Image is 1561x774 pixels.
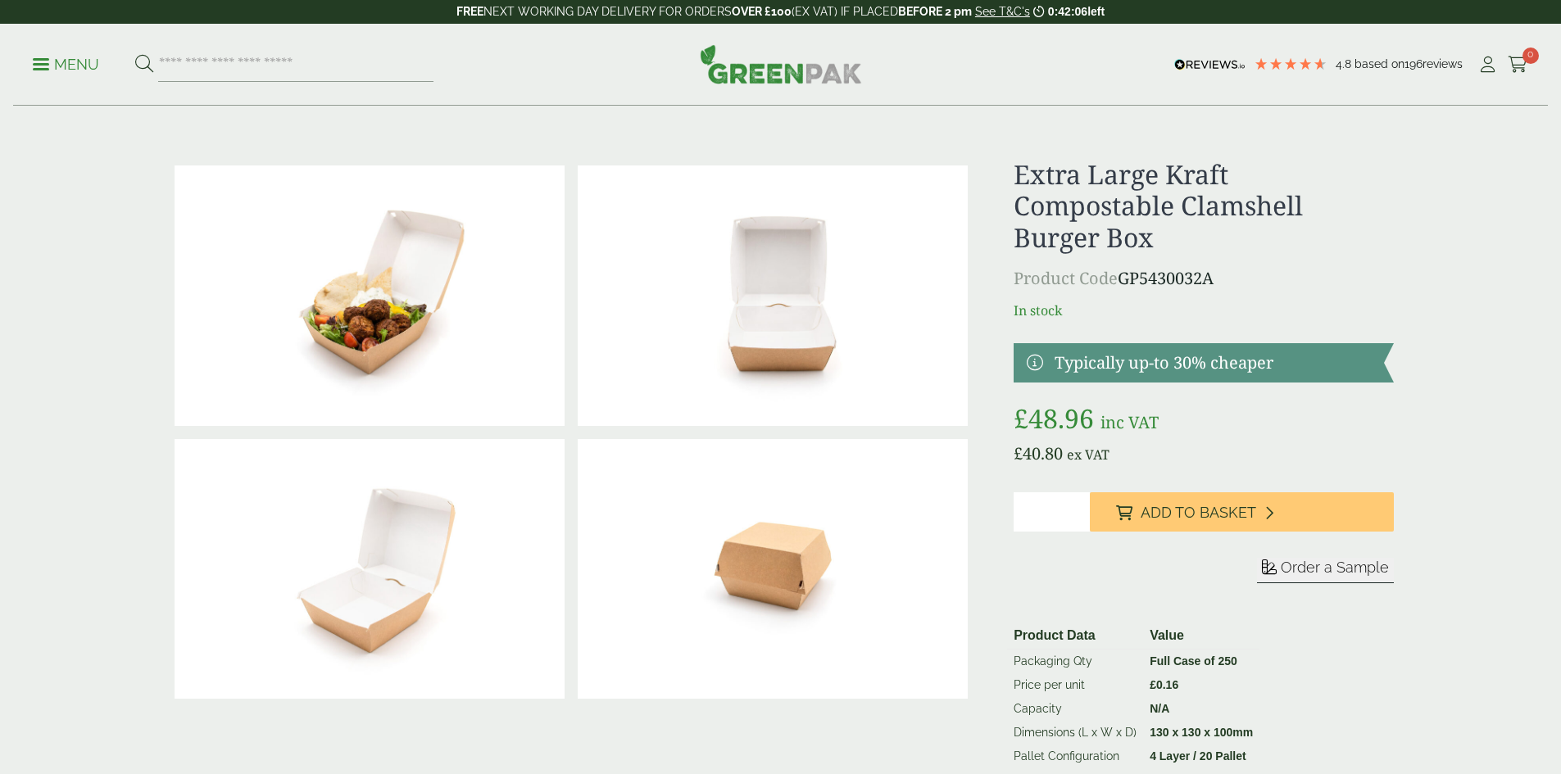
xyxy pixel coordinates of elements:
[33,55,99,75] p: Menu
[1281,559,1389,576] span: Order a Sample
[1150,654,1237,668] strong: Full Case of 250
[1014,442,1023,464] span: £
[1087,5,1105,18] span: left
[1355,57,1404,70] span: Based on
[1254,57,1327,71] div: 4.79 Stars
[1014,267,1118,289] span: Product Code
[1014,301,1393,320] p: In stock
[175,165,565,426] img: XL Clam WC Open Ang
[1048,5,1087,18] span: 0:42:06
[1007,745,1143,768] td: Pallet Configuration
[1150,678,1178,691] bdi: 0.16
[1007,622,1143,650] th: Product Data
[1150,678,1156,691] span: £
[1174,59,1246,70] img: REVIEWS.io
[1508,52,1528,77] a: 0
[700,44,862,84] img: GreenPak Supplies
[175,439,565,699] img: XL Clam NC Open Ang
[1143,622,1259,650] th: Value
[1141,504,1256,522] span: Add to Basket
[1100,411,1159,433] span: inc VAT
[1257,558,1394,583] button: Order a Sample
[898,5,972,18] strong: BEFORE 2 pm
[578,439,968,699] img: XL Clam NC Closed Ang
[1150,726,1253,739] strong: 130 x 130 x 100mm
[1150,749,1246,763] strong: 4 Layer / 20 Pallet
[732,5,792,18] strong: OVER £100
[456,5,483,18] strong: FREE
[1007,697,1143,721] td: Capacity
[1014,159,1393,253] h1: Extra Large Kraft Compostable Clamshell Burger Box
[975,5,1030,18] a: See T&C's
[1007,721,1143,745] td: Dimensions (L x W x D)
[1423,57,1463,70] span: reviews
[1014,401,1028,436] span: £
[1336,57,1355,70] span: 4.8
[1477,57,1498,73] i: My Account
[1014,442,1063,464] bdi: 40.80
[1014,401,1094,436] bdi: 48.96
[33,55,99,71] a: Menu
[1508,57,1528,73] i: Cart
[1522,48,1539,64] span: 0
[1007,650,1143,674] td: Packaging Qty
[1014,266,1393,291] p: GP5430032A
[1067,446,1109,464] span: ex VAT
[1007,673,1143,697] td: Price per unit
[1404,57,1423,70] span: 196
[1150,702,1169,715] strong: N/A
[1090,492,1394,532] button: Add to Basket
[578,165,968,426] img: XL Clam NC Open Front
